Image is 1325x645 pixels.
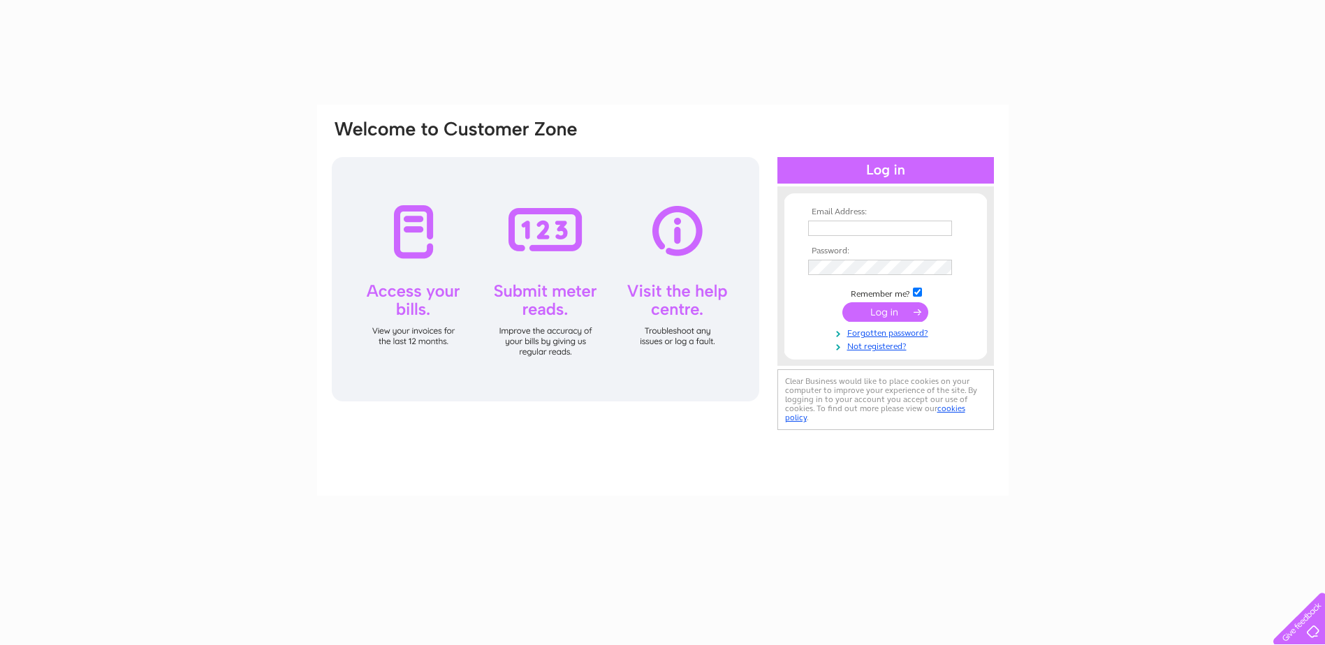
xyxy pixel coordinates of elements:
[785,403,965,422] a: cookies policy
[805,207,967,217] th: Email Address:
[777,369,994,430] div: Clear Business would like to place cookies on your computer to improve your experience of the sit...
[805,286,967,299] td: Remember me?
[808,339,967,352] a: Not registered?
[805,246,967,256] th: Password:
[808,325,967,339] a: Forgotten password?
[842,302,928,322] input: Submit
